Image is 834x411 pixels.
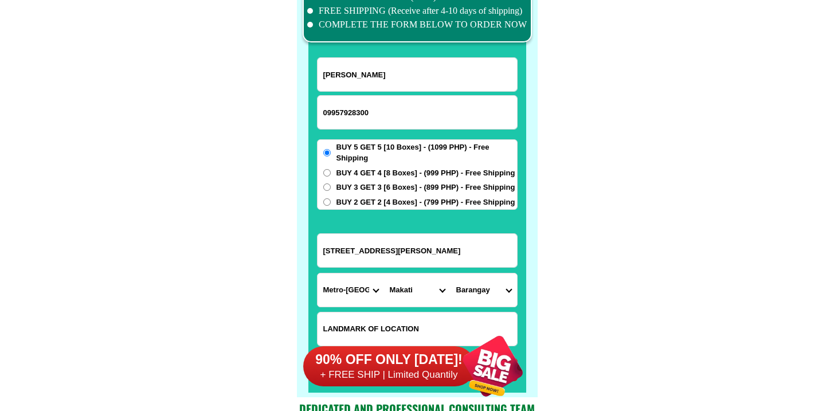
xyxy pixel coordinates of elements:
[323,183,331,191] input: BUY 3 GET 3 [6 Boxes] - (899 PHP) - Free Shipping
[303,351,475,369] h6: 90% OFF ONLY [DATE]!
[336,197,515,208] span: BUY 2 GET 2 [4 Boxes] - (799 PHP) - Free Shipping
[384,273,451,307] select: Select district
[336,142,517,164] span: BUY 5 GET 5 [10 Boxes] - (1099 PHP) - Free Shipping
[318,312,517,346] input: Input LANDMARKOFLOCATION
[336,167,515,179] span: BUY 4 GET 4 [8 Boxes] - (999 PHP) - Free Shipping
[336,182,515,193] span: BUY 3 GET 3 [6 Boxes] - (899 PHP) - Free Shipping
[323,169,331,177] input: BUY 4 GET 4 [8 Boxes] - (999 PHP) - Free Shipping
[323,149,331,156] input: BUY 5 GET 5 [10 Boxes] - (1099 PHP) - Free Shipping
[323,198,331,206] input: BUY 2 GET 2 [4 Boxes] - (799 PHP) - Free Shipping
[318,58,517,91] input: Input full_name
[307,18,527,32] li: COMPLETE THE FORM BELOW TO ORDER NOW
[318,273,384,307] select: Select province
[307,4,527,18] li: FREE SHIPPING (Receive after 4-10 days of shipping)
[318,234,517,267] input: Input address
[318,96,517,129] input: Input phone_number
[303,369,475,381] h6: + FREE SHIP | Limited Quantily
[451,273,517,307] select: Select commune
